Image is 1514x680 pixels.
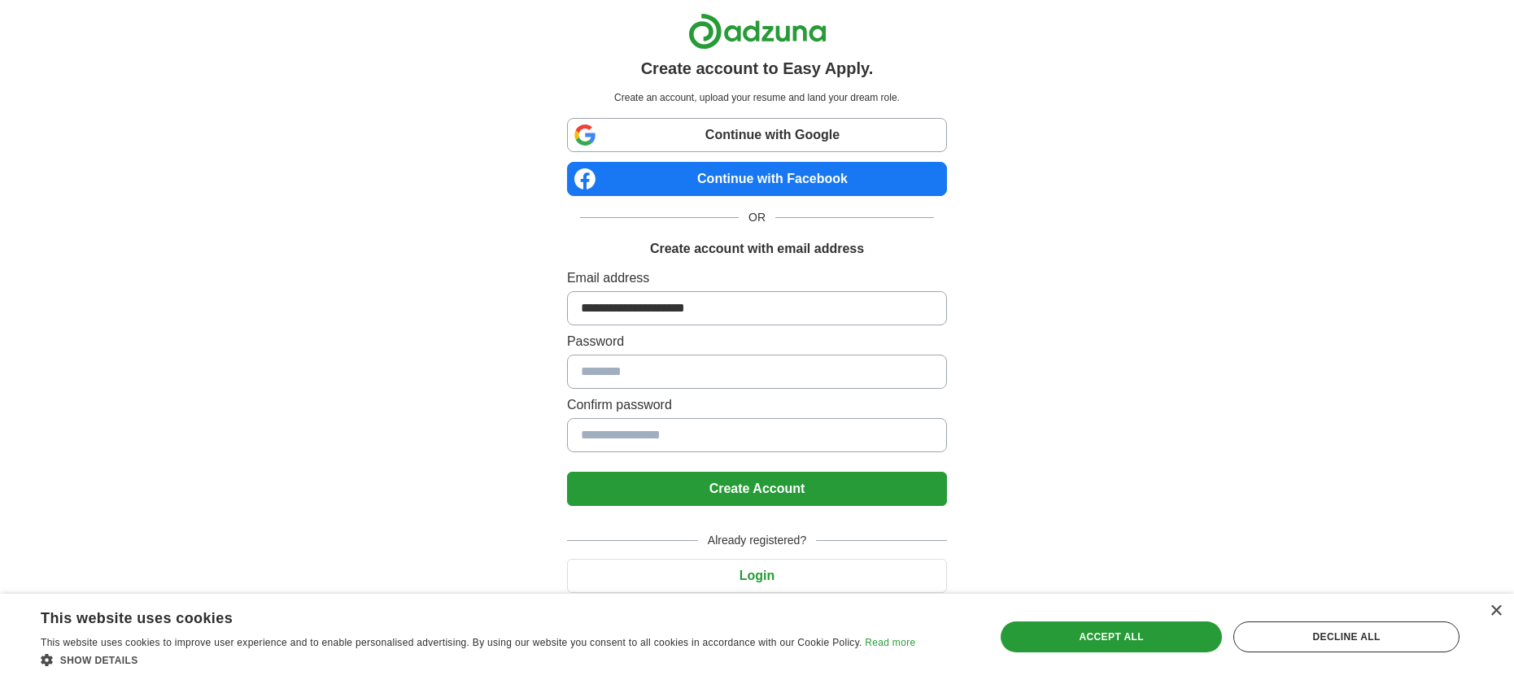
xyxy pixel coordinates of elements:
[688,13,827,50] img: Adzuna logo
[567,332,947,351] label: Password
[1001,621,1222,652] div: Accept all
[641,56,874,81] h1: Create account to Easy Apply.
[567,268,947,288] label: Email address
[1490,605,1502,617] div: Close
[41,637,862,648] span: This website uses cookies to improve user experience and to enable personalised advertising. By u...
[41,604,875,628] div: This website uses cookies
[567,569,947,582] a: Login
[567,118,947,152] a: Continue with Google
[567,559,947,593] button: Login
[650,239,864,259] h1: Create account with email address
[567,472,947,506] button: Create Account
[41,652,915,668] div: Show details
[567,395,947,415] label: Confirm password
[1233,621,1459,652] div: Decline all
[60,655,138,666] span: Show details
[567,162,947,196] a: Continue with Facebook
[739,209,775,226] span: OR
[570,90,944,105] p: Create an account, upload your resume and land your dream role.
[698,532,816,549] span: Already registered?
[865,637,915,648] a: Read more, opens a new window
